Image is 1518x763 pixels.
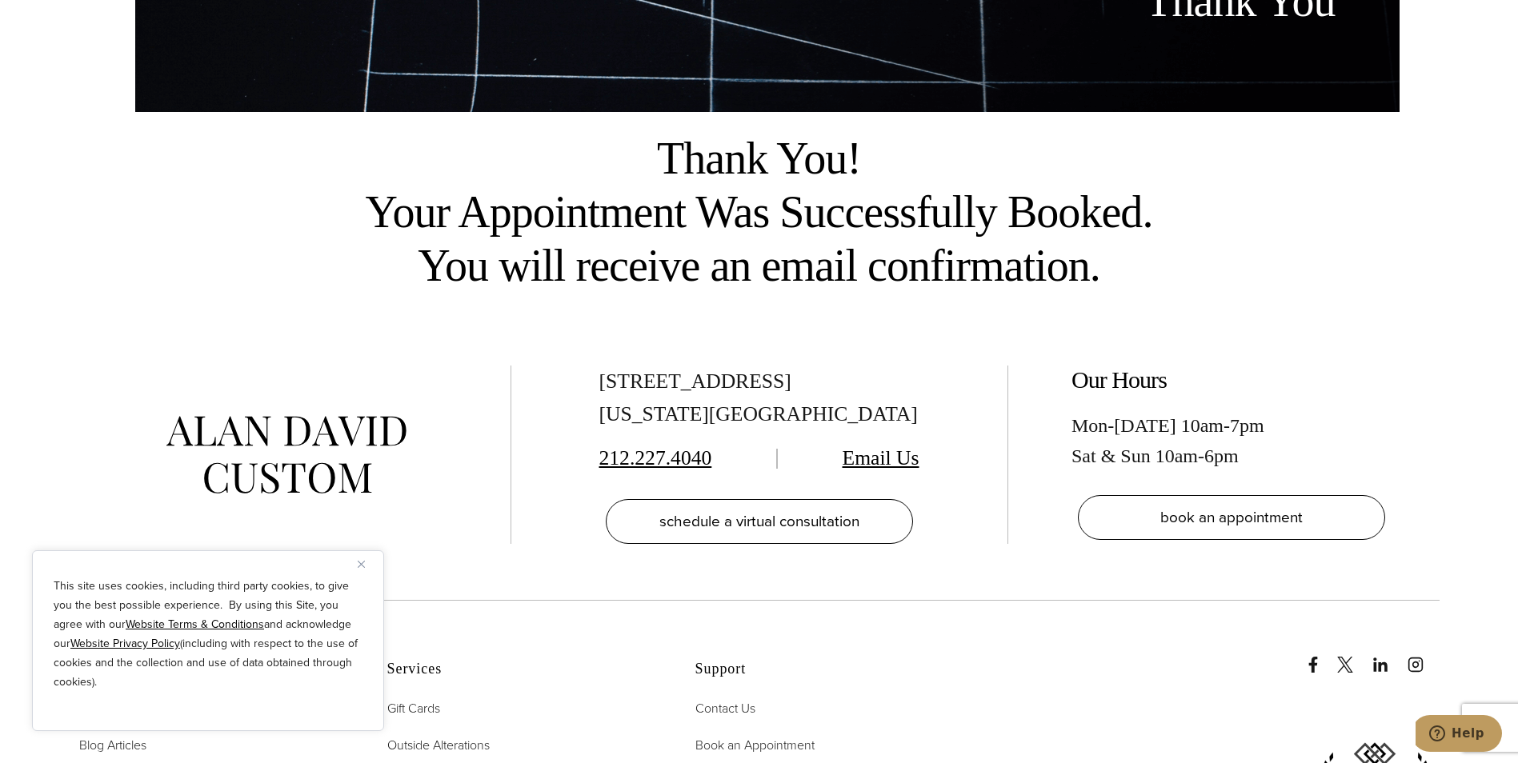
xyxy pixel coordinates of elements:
[20,132,1498,294] h2: Thank You! Your Appointment Was Successfully Booked. You will receive an email confirmation.
[387,661,655,678] h2: Services
[79,735,146,756] a: Blog Articles
[358,561,365,568] img: Close
[695,661,963,678] h2: Support
[1416,715,1502,755] iframe: Opens a widget where you can chat to one of our agents
[695,699,755,717] span: Contact Us
[70,635,180,652] a: Website Privacy Policy
[1305,641,1334,673] a: Facebook
[387,699,440,717] span: Gift Cards
[599,366,919,431] div: [STREET_ADDRESS] [US_STATE][GEOGRAPHIC_DATA]
[79,736,146,754] span: Blog Articles
[358,554,377,573] button: Close
[166,416,407,493] img: alan david custom
[1408,641,1440,673] a: instagram
[1160,505,1303,529] span: book an appointment
[1337,641,1369,673] a: x/twitter
[1372,641,1404,673] a: linkedin
[843,446,919,469] a: Email Us
[599,446,712,469] a: 212.227.4040
[695,736,815,754] span: Book an Appointment
[1071,366,1392,394] h2: Our Hours
[54,577,362,692] p: This site uses cookies, including third party cookies, to give you the best possible experience. ...
[126,616,264,633] a: Website Terms & Conditions
[1071,410,1392,472] div: Mon-[DATE] 10am-7pm Sat & Sun 10am-6pm
[606,499,913,544] a: schedule a virtual consultation
[387,735,490,756] a: Outside Alterations
[1078,495,1385,540] a: book an appointment
[659,509,859,533] span: schedule a virtual consultation
[695,735,815,756] a: Book an Appointment
[695,698,755,719] a: Contact Us
[387,698,440,719] a: Gift Cards
[387,736,490,754] span: Outside Alterations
